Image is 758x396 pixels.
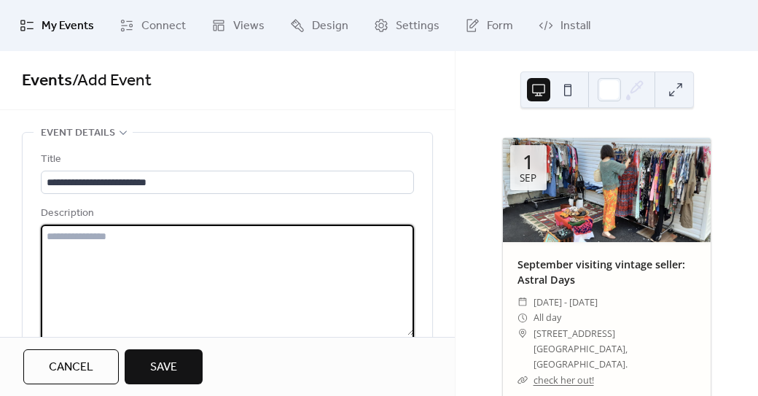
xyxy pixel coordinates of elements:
span: Settings [396,18,439,35]
span: Event details [41,125,115,142]
a: September visiting vintage seller: Astral Days [517,257,685,287]
span: Design [312,18,348,35]
a: Install [528,6,601,45]
button: Cancel [23,349,119,384]
a: check her out! [534,374,594,387]
div: ​ [517,326,528,341]
span: Form [487,18,513,35]
span: My Events [42,18,94,35]
div: Sep [520,174,536,184]
span: [DATE] - [DATE] [534,295,598,310]
a: Design [279,6,359,45]
div: 1 [523,152,534,171]
span: Install [560,18,590,35]
span: [STREET_ADDRESS] [GEOGRAPHIC_DATA], [GEOGRAPHIC_DATA]. [534,326,696,373]
button: Save [125,349,203,384]
span: Cancel [49,359,93,376]
div: Title [41,151,411,168]
div: ​ [517,310,528,325]
span: / Add Event [72,65,152,97]
a: Form [454,6,524,45]
a: Views [200,6,276,45]
div: ​ [517,373,528,388]
span: Views [233,18,265,35]
a: Connect [109,6,197,45]
a: My Events [9,6,105,45]
span: Connect [141,18,186,35]
a: Settings [363,6,450,45]
div: ​ [517,295,528,310]
a: Events [22,65,72,97]
span: Save [150,359,177,376]
div: Description [41,205,411,222]
span: All day [534,310,561,325]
